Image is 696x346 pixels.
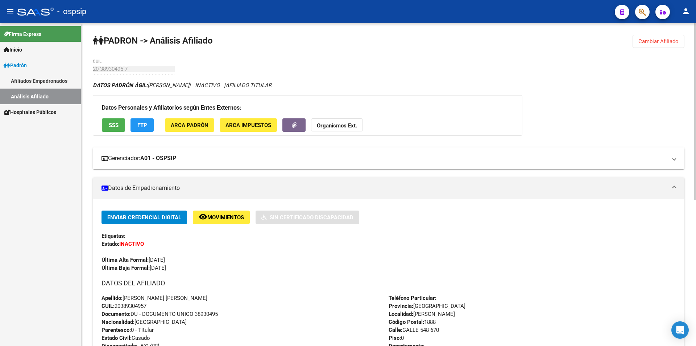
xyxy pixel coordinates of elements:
strong: Estado Civil: [101,335,132,341]
strong: Apellido: [101,295,123,301]
button: SSS [102,118,125,132]
strong: Etiquetas: [101,233,125,239]
span: 0 [389,335,404,341]
mat-expansion-panel-header: Datos de Empadronamiento [93,177,684,199]
mat-icon: person [681,7,690,16]
span: [PERSON_NAME] [PERSON_NAME] [101,295,207,301]
strong: Estado: [101,241,119,247]
button: Movimientos [193,211,250,224]
span: CALLE 548 670 [389,327,439,333]
button: Organismos Ext. [311,118,363,132]
h3: Datos Personales y Afiliatorios según Entes Externos: [102,103,513,113]
strong: PADRON -> Análisis Afiliado [93,36,213,46]
span: [PERSON_NAME] [93,82,189,89]
strong: Última Alta Formal: [101,257,149,263]
span: Padrón [4,61,27,69]
i: | INACTIVO | [93,82,272,89]
button: ARCA Impuestos [220,118,277,132]
span: [PERSON_NAME] [389,311,455,317]
span: 0 - Titular [101,327,154,333]
span: [GEOGRAPHIC_DATA] [101,319,187,325]
span: [DATE] [101,265,166,271]
strong: Localidad: [389,311,413,317]
span: Enviar Credencial Digital [107,214,181,221]
mat-icon: remove_red_eye [199,212,207,221]
strong: Parentesco: [101,327,131,333]
span: Sin Certificado Discapacidad [270,214,353,221]
span: AFILIADO TITULAR [225,82,272,89]
strong: Documento: [101,311,130,317]
span: - ospsip [57,4,86,20]
mat-panel-title: Gerenciador: [101,154,667,162]
button: ARCA Padrón [165,118,214,132]
mat-expansion-panel-header: Gerenciador:A01 - OSPSIP [93,147,684,169]
span: Movimientos [207,214,244,221]
span: Cambiar Afiliado [638,38,679,45]
span: SSS [109,122,119,129]
mat-icon: menu [6,7,14,16]
strong: Provincia: [389,303,413,309]
strong: DATOS PADRÓN ÁGIL: [93,82,148,89]
span: FTP [137,122,147,129]
strong: Calle: [389,327,402,333]
div: Open Intercom Messenger [671,321,689,339]
span: Casado [101,335,150,341]
strong: Piso: [389,335,401,341]
span: [GEOGRAPHIC_DATA] [389,303,465,309]
h3: DATOS DEL AFILIADO [101,278,676,288]
span: Firma Express [4,30,41,38]
span: Hospitales Públicos [4,108,56,116]
button: Enviar Credencial Digital [101,211,187,224]
strong: Código Postal: [389,319,424,325]
strong: Organismos Ext. [317,122,357,129]
span: DU - DOCUMENTO UNICO 38930495 [101,311,218,317]
button: Sin Certificado Discapacidad [256,211,359,224]
strong: Teléfono Particular: [389,295,436,301]
span: [DATE] [101,257,165,263]
mat-panel-title: Datos de Empadronamiento [101,184,667,192]
span: ARCA Padrón [171,122,208,129]
strong: CUIL: [101,303,115,309]
strong: A01 - OSPSIP [140,154,176,162]
span: 20389304957 [101,303,146,309]
button: Cambiar Afiliado [633,35,684,48]
strong: Nacionalidad: [101,319,134,325]
button: FTP [130,118,154,132]
span: Inicio [4,46,22,54]
strong: Última Baja Formal: [101,265,150,271]
strong: INACTIVO [119,241,144,247]
span: ARCA Impuestos [225,122,271,129]
span: 1888 [389,319,436,325]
